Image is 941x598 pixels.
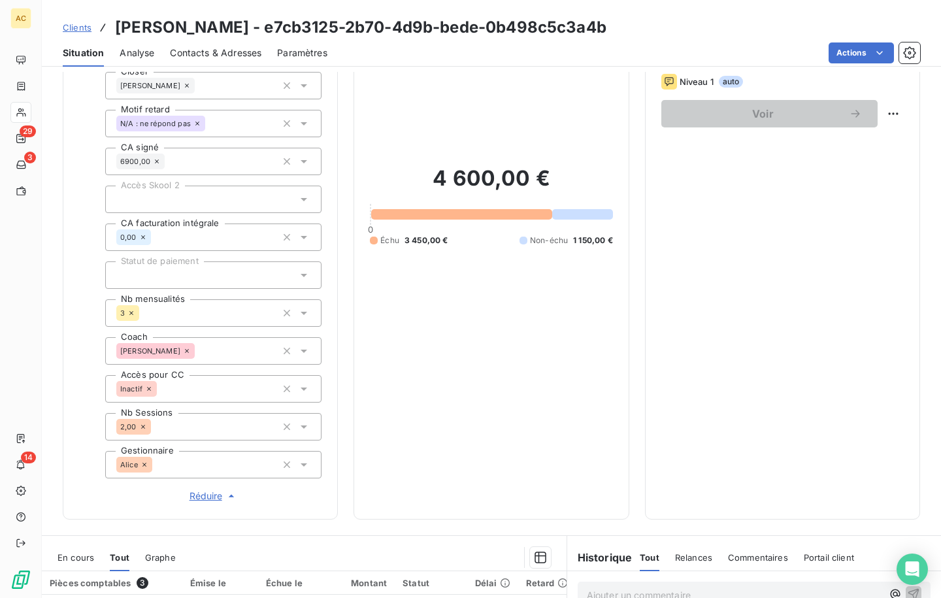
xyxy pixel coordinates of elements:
div: Pièces comptables [50,577,174,589]
button: Voir [661,100,878,127]
div: Retard [526,578,568,588]
span: Portail client [804,552,854,563]
div: Émise le [190,578,250,588]
span: 3 [24,152,36,163]
h6: Historique [567,550,633,565]
input: Ajouter une valeur [195,80,205,91]
span: Niveau 1 [680,76,714,87]
input: Ajouter une valeur [151,421,161,433]
a: Clients [63,21,91,34]
span: Relances [675,552,712,563]
div: AC [10,8,31,29]
div: Échue le [266,578,324,588]
img: Logo LeanPay [10,569,31,590]
span: [PERSON_NAME] [120,82,180,90]
span: Graphe [145,552,176,563]
span: Réduire [190,490,238,503]
input: Ajouter une valeur [195,345,205,357]
input: Ajouter une valeur [151,231,161,243]
input: Ajouter une valeur [116,269,127,281]
span: 0,00 [120,233,137,241]
span: En cours [58,552,94,563]
span: 3 [120,309,125,317]
span: auto [719,76,744,88]
div: Open Intercom Messenger [897,554,928,585]
span: 3 [137,577,148,589]
span: 3 450,00 € [404,235,448,246]
div: Montant [340,578,388,588]
input: Ajouter une valeur [165,156,175,167]
span: Voir [677,108,849,119]
input: Ajouter une valeur [139,307,150,319]
span: 29 [20,125,36,137]
input: Ajouter une valeur [205,118,216,129]
span: 14 [21,452,36,463]
input: Ajouter une valeur [116,193,127,205]
span: Contacts & Adresses [170,46,261,59]
span: Alice [120,461,138,469]
span: Clients [63,22,91,33]
button: Réduire [105,489,322,503]
span: Paramètres [277,46,327,59]
input: Ajouter une valeur [157,383,167,395]
div: Statut [403,578,459,588]
span: Tout [640,552,659,563]
span: Inactif [120,385,142,393]
span: Situation [63,46,104,59]
span: Non-échu [530,235,568,246]
span: Échu [380,235,399,246]
span: 1 150,00 € [573,235,613,246]
span: 0 [368,224,373,235]
div: Délai [475,578,510,588]
span: [PERSON_NAME] [120,347,180,355]
input: Ajouter une valeur [152,459,163,471]
span: Analyse [120,46,154,59]
span: N/A : ne répond pas [120,120,191,127]
span: 6900,00 [120,158,150,165]
h3: [PERSON_NAME] - e7cb3125-2b70-4d9b-bede-0b498c5c3a4b [115,16,606,39]
h2: 4 600,00 € [370,165,612,205]
span: 2,00 [120,423,137,431]
span: Tout [110,552,129,563]
span: Commentaires [728,552,788,563]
